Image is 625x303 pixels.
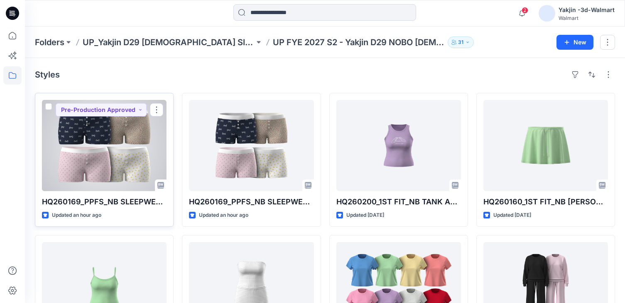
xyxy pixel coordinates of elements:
[189,196,314,208] p: HQ260169_PPFS_NB SLEEPWEAR BOXER
[189,100,314,191] a: HQ260169_PPFS_NB SLEEPWEAR BOXER
[539,5,555,22] img: avatar
[336,100,461,191] a: HQ260200_1ST FIT_NB TANK AND BOXER SHORTS SET_TANK ONLY
[42,100,167,191] a: HQ260169_PPFS_NB SLEEPWEAR BOXER PLUS
[522,7,528,14] span: 2
[199,211,248,220] p: Updated an hour ago
[336,196,461,208] p: HQ260200_1ST FIT_NB TANK AND BOXER SHORTS SET_TANK ONLY
[83,36,255,48] a: UP_Yakjin D29 [DEMOGRAPHIC_DATA] Sleep
[448,36,474,48] button: 31
[346,211,384,220] p: Updated [DATE]
[483,196,608,208] p: HQ260160_1ST FIT_NB [PERSON_NAME]
[52,211,101,220] p: Updated an hour ago
[559,5,615,15] div: Yakjin -3d-Walmart
[35,70,60,80] h4: Styles
[42,196,167,208] p: HQ260169_PPFS_NB SLEEPWEAR BOXER PLUS
[556,35,593,50] button: New
[493,211,531,220] p: Updated [DATE]
[273,36,445,48] p: UP FYE 2027 S2 - Yakjin D29 NOBO [DEMOGRAPHIC_DATA] Sleepwear
[559,15,615,21] div: Walmart
[483,100,608,191] a: HQ260160_1ST FIT_NB TERRY SKORT
[35,36,64,48] a: Folders
[458,38,463,47] p: 31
